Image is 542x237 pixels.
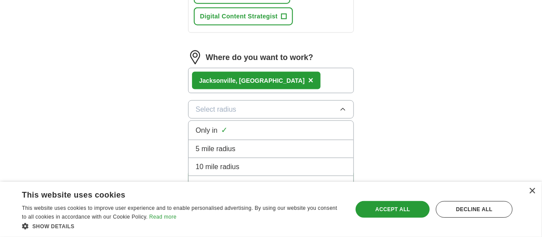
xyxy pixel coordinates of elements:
a: Read more, opens a new window [149,214,176,220]
button: × [308,74,314,87]
div: Decline all [436,201,513,218]
img: location.png [188,50,202,64]
div: Close [529,188,535,195]
span: × [308,75,314,85]
span: Digital Content Strategist [200,12,278,21]
button: Select radius [188,100,354,119]
span: 25 mile radius [196,180,239,190]
span: 10 mile radius [196,162,239,172]
span: This website uses cookies to improve user experience and to enable personalised advertising. By u... [22,205,337,220]
div: Accept all [356,201,430,218]
div: lle, [GEOGRAPHIC_DATA] [199,76,305,85]
span: ✓ [221,124,228,136]
button: Digital Content Strategist [194,7,293,25]
span: Select radius [196,104,236,115]
div: This website uses cookies [22,187,321,200]
span: 5 mile radius [196,144,235,154]
span: Show details [32,223,75,230]
div: Show details [22,222,343,230]
span: Only in [196,125,218,136]
label: Where do you want to work? [206,52,313,64]
strong: Jacksonvi [199,77,229,84]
